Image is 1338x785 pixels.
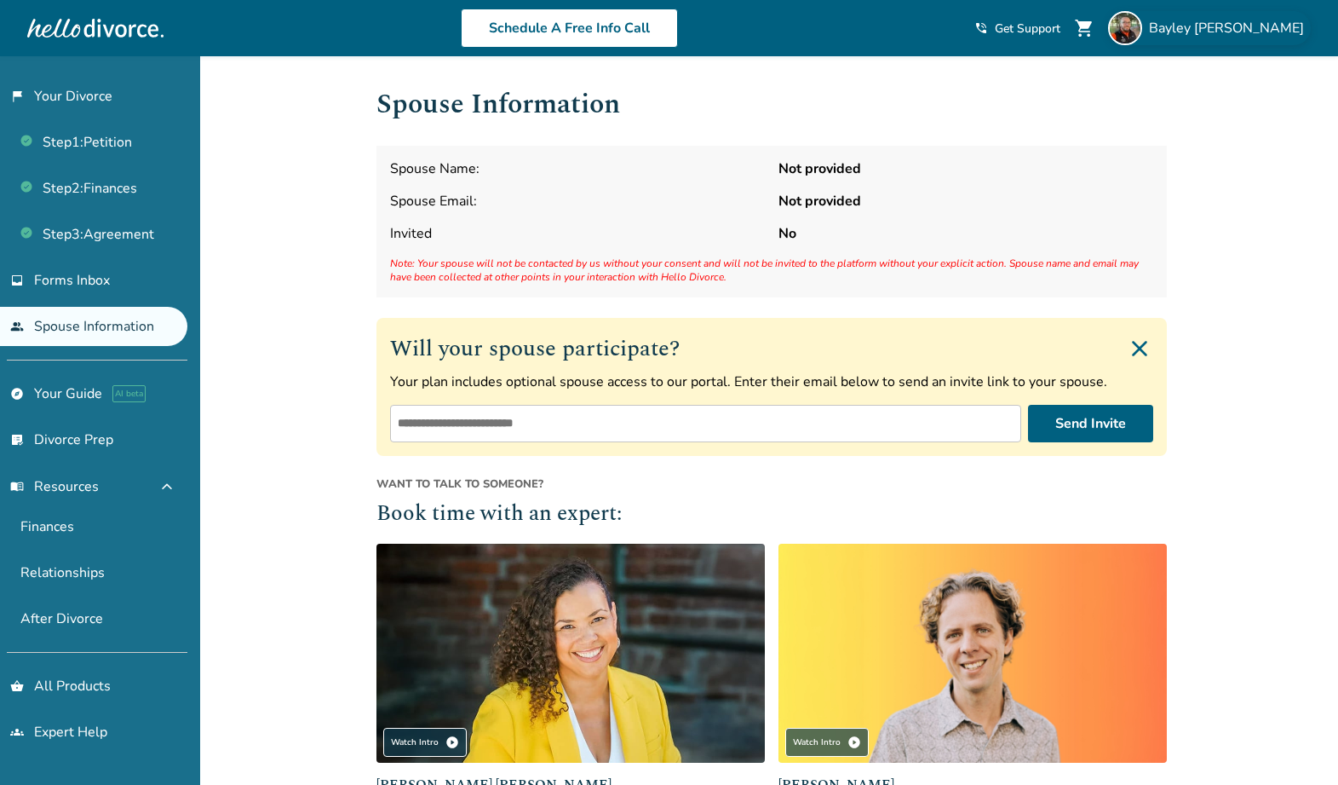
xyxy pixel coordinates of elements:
img: James Traub [778,544,1167,763]
span: Forms Inbox [34,271,110,290]
span: Spouse Email: [390,192,765,211]
span: Note: Your spouse will not be contacted by us without your consent and will not be invited to the... [390,257,1153,284]
span: shopping_basket [10,679,24,693]
h2: Book time with an expert: [376,499,1167,531]
strong: No [778,224,1153,243]
span: shopping_cart [1074,18,1094,38]
span: Spouse Name: [390,159,765,178]
span: explore [10,387,24,401]
a: Schedule A Free Info Call [461,9,678,48]
span: Want to talk to someone? [376,476,1167,492]
span: inbox [10,274,24,287]
span: list_alt_check [10,433,24,447]
span: flag_2 [10,89,24,103]
p: Your plan includes optional spouse access to our portal. Enter their email below to send an invit... [390,372,1153,391]
button: Send Invite [1028,405,1153,442]
span: play_circle [847,736,861,749]
span: Invited [390,224,765,243]
iframe: Chat Widget [1253,703,1338,785]
span: phone_in_talk [974,21,988,35]
div: Watch Intro [785,728,869,757]
span: groups [10,725,24,739]
h1: Spouse Information [376,84,1167,125]
span: play_circle [445,736,459,749]
span: menu_book [10,480,24,494]
span: Resources [10,477,99,496]
span: expand_less [157,476,177,497]
span: people [10,320,24,333]
h2: Will your spouse participate? [390,332,1153,366]
strong: Not provided [778,192,1153,211]
strong: Not provided [778,159,1153,178]
img: Close invite form [1126,335,1153,362]
span: Bayley [PERSON_NAME] [1149,19,1311,38]
img: Bayley Dycus [1108,11,1142,45]
span: Get Support [995,20,1060,37]
div: Watch Intro [383,728,467,757]
img: Claudia Brown Coulter [376,544,765,763]
a: phone_in_talkGet Support [974,20,1060,37]
span: AI beta [112,385,146,402]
